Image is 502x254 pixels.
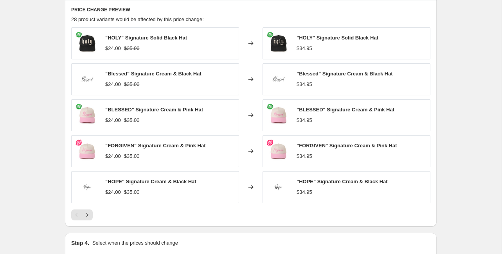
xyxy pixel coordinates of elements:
[297,179,388,184] span: "HOPE" Signature Cream & Black Hat
[76,140,99,163] img: Untitleddesign_19_80x.png
[82,209,93,220] button: Next
[105,143,206,148] span: "FORGIVEN" Signature Cream & Pink Hat
[267,140,290,163] img: Untitleddesign_19_80x.png
[297,107,394,113] span: "BLESSED" Signature Cream & Pink Hat
[105,107,203,113] span: "BLESSED" Signature Cream & Pink Hat
[76,104,99,127] img: 2_21efdc21-b360-4a59-9071-cd0b1b6f406c_80x.png
[297,188,312,196] div: $34.95
[267,32,290,55] img: Untitleddesign_20_80x.png
[297,35,378,41] span: "HOLY" Signature Solid Black Hat
[297,116,312,124] div: $34.95
[76,32,99,55] img: Untitleddesign_20_80x.png
[297,71,393,77] span: "Blessed" Signature Cream & Black Hat
[297,143,397,148] span: "FORGIVEN" Signature Cream & Pink Hat
[124,188,140,196] strike: $35.00
[76,68,99,91] img: 2_80x.png
[105,188,121,196] div: $24.00
[124,45,140,52] strike: $35.00
[297,45,312,52] div: $34.95
[71,7,430,13] h6: PRICE CHANGE PREVIEW
[105,179,196,184] span: "HOPE" Signature Cream & Black Hat
[267,68,290,91] img: 2_80x.png
[105,35,187,41] span: "HOLY" Signature Solid Black Hat
[124,116,140,124] strike: $35.00
[71,16,204,22] span: 28 product variants would be affected by this price change:
[105,80,121,88] div: $24.00
[105,152,121,160] div: $24.00
[76,175,99,199] img: 4_80x.png
[105,45,121,52] div: $24.00
[124,152,140,160] strike: $35.00
[105,116,121,124] div: $24.00
[297,80,312,88] div: $34.95
[124,80,140,88] strike: $35.00
[267,104,290,127] img: 2_21efdc21-b360-4a59-9071-cd0b1b6f406c_80x.png
[71,239,89,247] h2: Step 4.
[105,71,202,77] span: "Blessed" Signature Cream & Black Hat
[71,209,93,220] nav: Pagination
[267,175,290,199] img: 4_80x.png
[92,239,178,247] p: Select when the prices should change
[297,152,312,160] div: $34.95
